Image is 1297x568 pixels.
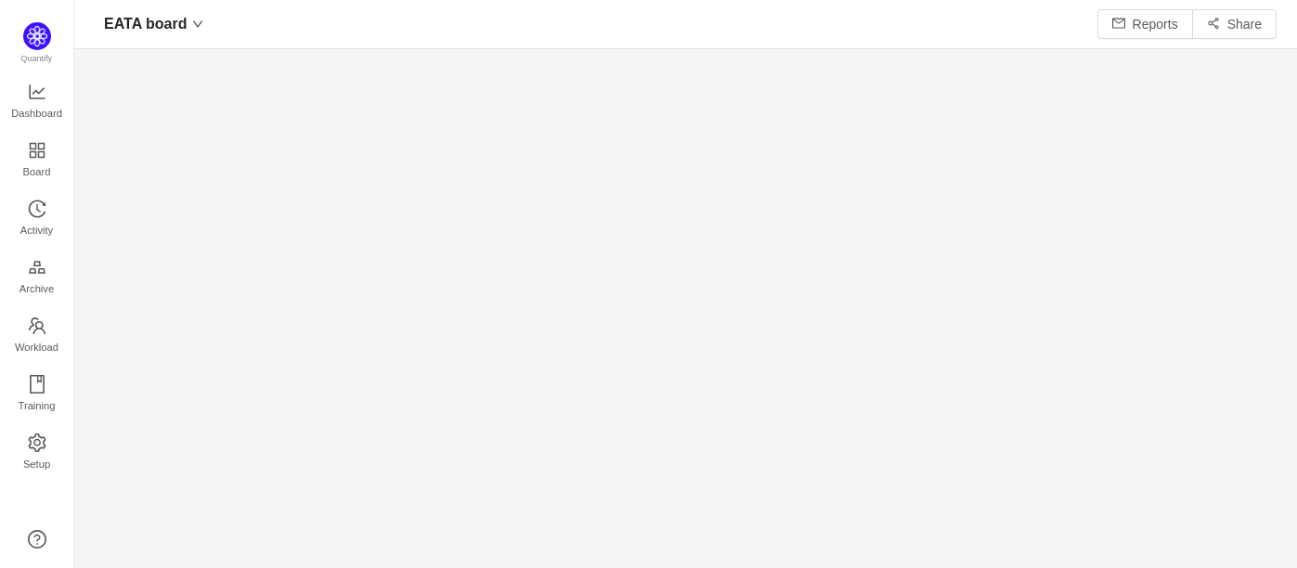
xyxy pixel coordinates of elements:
[1097,9,1193,39] button: icon: mailReports
[19,270,54,307] span: Archive
[11,95,62,132] span: Dashboard
[28,142,46,179] a: Board
[1192,9,1277,39] button: icon: share-altShare
[104,9,187,39] span: EATA board
[21,54,53,63] span: Quantify
[23,153,51,190] span: Board
[28,316,46,335] i: icon: team
[28,375,46,394] i: icon: book
[28,376,46,413] a: Training
[28,141,46,160] i: icon: appstore
[28,530,46,549] a: icon: question-circle
[28,83,46,101] i: icon: line-chart
[28,200,46,238] a: Activity
[192,19,203,30] i: icon: down
[18,387,55,424] span: Training
[15,329,58,366] span: Workload
[28,434,46,471] a: Setup
[28,200,46,218] i: icon: history
[28,317,46,355] a: Workload
[23,22,51,50] img: Quantify
[28,259,46,296] a: Archive
[28,433,46,452] i: icon: setting
[20,212,53,249] span: Activity
[28,258,46,277] i: icon: gold
[23,445,50,483] span: Setup
[28,84,46,121] a: Dashboard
